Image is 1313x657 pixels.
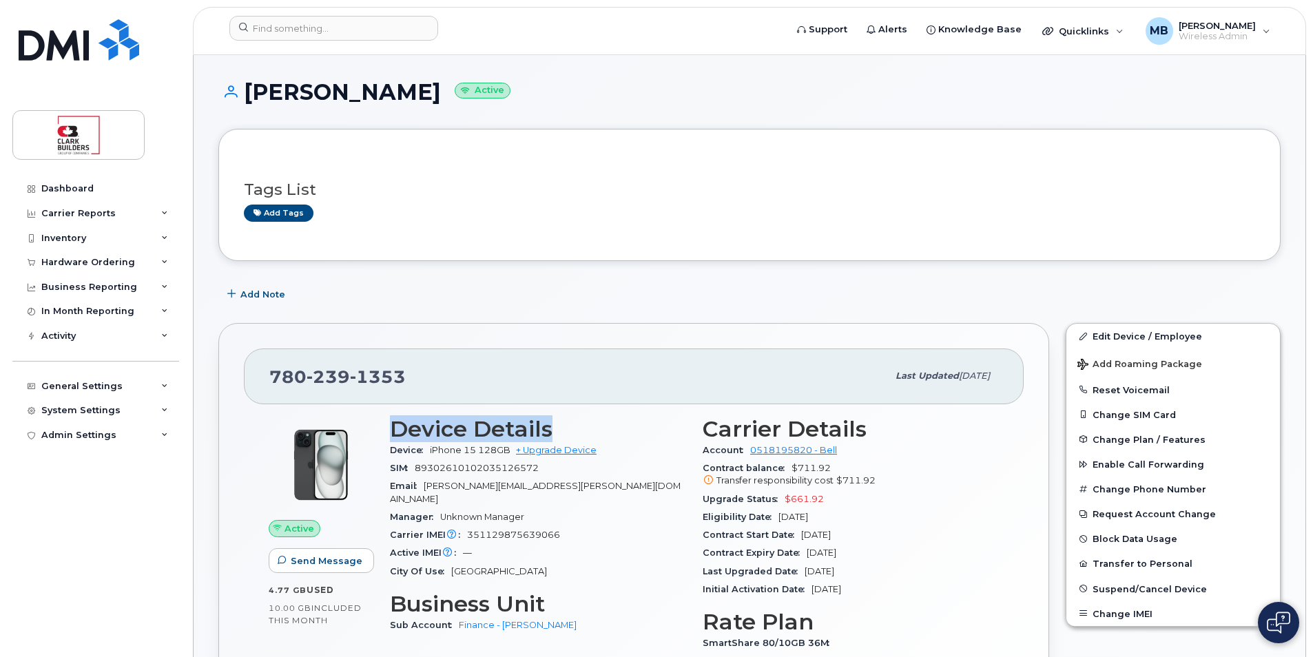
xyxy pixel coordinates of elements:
[1267,612,1290,634] img: Open chat
[285,522,314,535] span: Active
[811,584,841,594] span: [DATE]
[703,566,805,576] span: Last Upgraded Date
[415,463,539,473] span: 89302610102035126572
[1066,576,1280,601] button: Suspend/Cancel Device
[1077,359,1202,372] span: Add Roaming Package
[807,547,836,558] span: [DATE]
[240,288,285,301] span: Add Note
[1093,583,1207,594] span: Suspend/Cancel Device
[703,609,999,634] h3: Rate Plan
[1093,434,1206,444] span: Change Plan / Features
[307,366,350,387] span: 239
[218,80,1281,104] h1: [PERSON_NAME]
[703,512,778,522] span: Eligibility Date
[218,282,297,306] button: Add Note
[390,481,424,491] span: Email
[703,584,811,594] span: Initial Activation Date
[244,181,1255,198] h3: Tags List
[1066,402,1280,427] button: Change SIM Card
[269,366,406,387] span: 780
[430,445,510,455] span: iPhone 15 128GB
[1066,452,1280,477] button: Enable Call Forwarding
[703,445,750,455] span: Account
[1066,324,1280,348] a: Edit Device / Employee
[467,530,560,540] span: 351129875639066
[716,475,834,486] span: Transfer responsibility cost
[280,424,362,506] img: iPhone_15_Black.png
[459,620,577,630] a: Finance - [PERSON_NAME]
[269,585,307,595] span: 4.77 GB
[1066,377,1280,402] button: Reset Voicemail
[703,547,807,558] span: Contract Expiry Date
[440,512,524,522] span: Unknown Manager
[805,566,834,576] span: [DATE]
[390,547,463,558] span: Active IMEI
[836,475,876,486] span: $711.92
[750,445,837,455] a: 0518195820 - Bell
[1093,459,1204,470] span: Enable Call Forwarding
[390,463,415,473] span: SIM
[455,83,510,98] small: Active
[1066,501,1280,526] button: Request Account Change
[703,638,836,648] span: SmartShare 80/10GB 36M
[703,417,999,441] h3: Carrier Details
[1066,349,1280,377] button: Add Roaming Package
[703,463,999,488] span: $711.92
[390,417,686,441] h3: Device Details
[269,603,311,613] span: 10.00 GB
[291,554,362,567] span: Send Message
[1066,551,1280,576] button: Transfer to Personal
[1066,477,1280,501] button: Change Phone Number
[307,585,334,595] span: used
[451,566,547,576] span: [GEOGRAPHIC_DATA]
[390,512,440,522] span: Manager
[350,366,406,387] span: 1353
[896,371,959,381] span: Last updated
[463,547,472,558] span: —
[703,463,792,473] span: Contract balance
[390,530,467,540] span: Carrier IMEI
[1066,427,1280,452] button: Change Plan / Features
[390,592,686,616] h3: Business Unit
[703,494,785,504] span: Upgrade Status
[959,371,990,381] span: [DATE]
[390,620,459,630] span: Sub Account
[269,603,362,625] span: included this month
[785,494,824,504] span: $661.92
[703,530,801,540] span: Contract Start Date
[1066,526,1280,551] button: Block Data Usage
[516,445,597,455] a: + Upgrade Device
[390,566,451,576] span: City Of Use
[269,548,374,573] button: Send Message
[778,512,808,522] span: [DATE]
[390,445,430,455] span: Device
[390,481,681,503] span: [PERSON_NAME][EMAIL_ADDRESS][PERSON_NAME][DOMAIN_NAME]
[244,205,313,222] a: Add tags
[801,530,831,540] span: [DATE]
[1066,601,1280,626] button: Change IMEI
